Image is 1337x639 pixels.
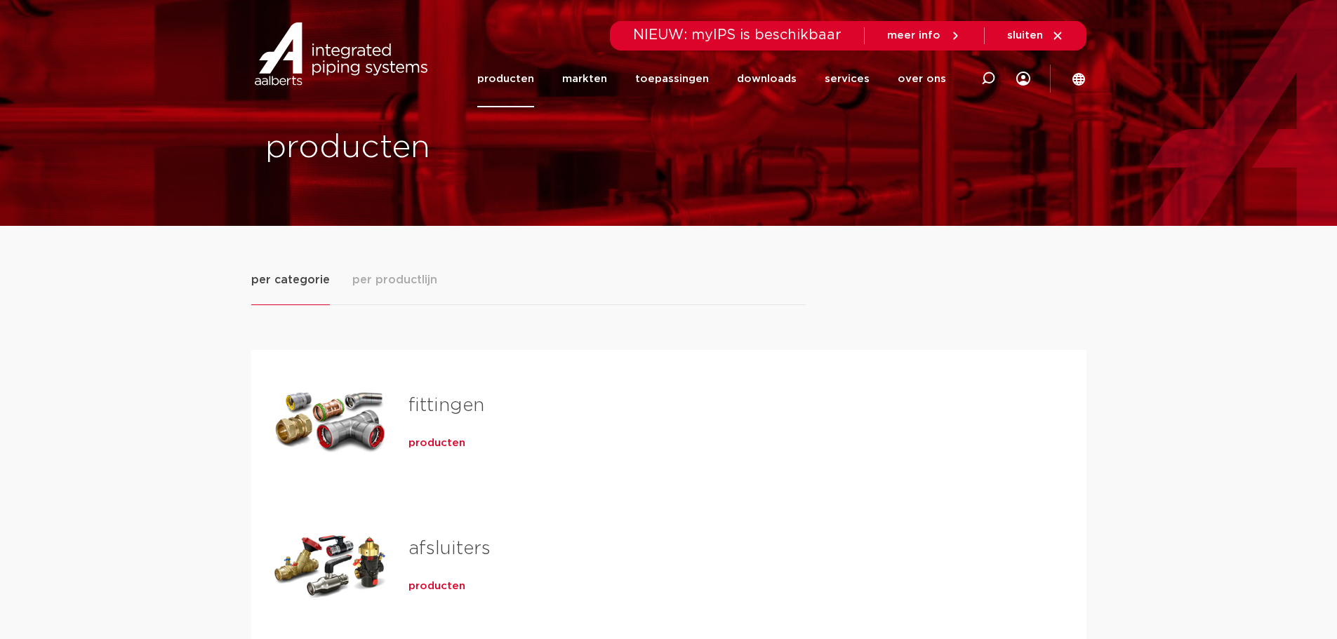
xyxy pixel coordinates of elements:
[477,51,946,107] nav: Menu
[825,51,870,107] a: services
[635,51,709,107] a: toepassingen
[898,51,946,107] a: over ons
[1007,29,1064,42] a: sluiten
[737,51,797,107] a: downloads
[477,51,534,107] a: producten
[408,579,465,593] a: producten
[887,30,940,41] span: meer info
[408,396,484,415] a: fittingen
[887,29,962,42] a: meer info
[1016,51,1030,107] div: my IPS
[1007,30,1043,41] span: sluiten
[633,28,842,42] span: NIEUW: myIPS is beschikbaar
[562,51,607,107] a: markten
[408,436,465,450] a: producten
[352,271,437,288] span: per productlijn
[265,126,662,170] h1: producten
[408,539,491,558] a: afsluiters
[251,271,330,288] span: per categorie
